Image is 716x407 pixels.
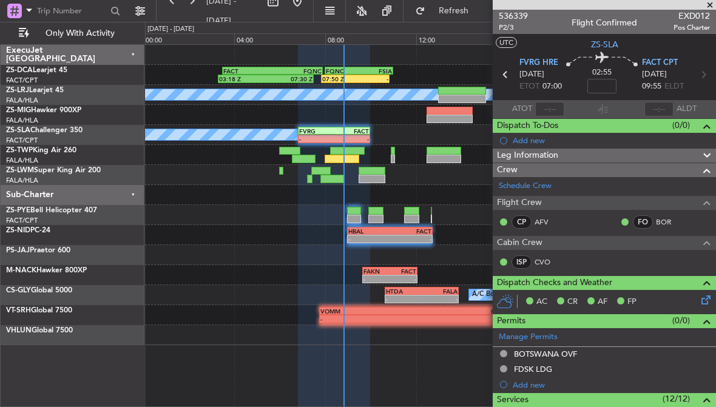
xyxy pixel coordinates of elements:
span: ALDT [677,103,697,115]
a: CVO [535,257,562,267]
span: AC [536,296,547,308]
span: Dispatch To-Dos [497,119,558,133]
span: ZS-SLA [6,127,30,134]
span: Flight Crew [497,196,542,210]
a: PS-JAJPraetor 600 [6,247,70,254]
div: FQNC [272,67,322,75]
div: FAKN [363,267,390,275]
span: ZS-MIG [6,107,31,114]
div: CP [512,215,532,229]
div: FALA [422,288,458,295]
div: FSIA [359,67,391,75]
a: FACT/CPT [6,76,38,85]
button: UTC [496,37,517,48]
span: VT-SRH [6,307,31,314]
span: PS-JAJ [6,247,30,254]
div: - [320,315,413,323]
a: FALA/HLA [6,156,38,165]
div: FO [633,215,653,229]
a: ZS-DCALearjet 45 [6,67,67,74]
span: AF [598,296,607,308]
span: CS-GLY [6,287,31,294]
input: --:-- [535,102,564,116]
a: CS-GLYGlobal 5000 [6,287,72,294]
div: FDSK LDG [514,364,552,374]
div: VOMM [320,308,413,315]
a: VHLUNGlobal 7500 [6,327,73,334]
div: Add new [513,380,710,390]
div: FACT [390,227,431,235]
div: - [422,295,458,303]
div: ISP [512,255,532,269]
div: BOTSWANA OVF [514,349,577,359]
a: M-NACKHawker 800XP [6,267,87,274]
div: Add new [513,135,710,146]
div: - [390,275,417,283]
div: FACT [390,267,417,275]
a: ZS-MIGHawker 900XP [6,107,81,114]
span: [DATE] [519,69,544,81]
span: Crew [497,163,518,177]
div: FQNC [326,67,359,75]
a: FACT/CPT [6,216,38,225]
div: - [355,75,388,82]
span: Only With Activity [32,29,128,38]
span: ZS-LRJ [6,87,29,94]
div: - [363,275,390,283]
span: 09:55 [642,81,661,93]
div: A/C Booked [472,286,510,304]
span: M-NACK [6,267,36,274]
div: 07:30 Z [266,75,312,82]
span: FACT CPT [642,57,678,69]
div: 12:00 [416,33,507,44]
div: - [334,135,370,143]
span: Pos Charter [674,22,710,33]
a: FALA/HLA [6,96,38,105]
span: ZS-SLA [591,38,618,51]
span: 536339 [499,10,528,22]
div: Flight Confirmed [572,16,637,29]
span: FVRG HRE [519,57,558,69]
div: 00:00 [143,33,234,44]
span: EXD012 [674,10,710,22]
div: [DATE] - [DATE] [147,24,194,35]
div: - [390,235,431,243]
div: FVRG [299,127,334,135]
button: Only With Activity [13,24,132,43]
div: FALA [413,308,505,315]
div: 03:18 Z [219,75,266,82]
span: ZS-TWP [6,147,33,154]
span: CR [567,296,578,308]
span: 07:00 [542,81,562,93]
a: Manage Permits [499,331,558,343]
span: Refresh [428,7,479,15]
a: AFV [535,217,562,227]
a: ZS-NIDPC-24 [6,227,50,234]
span: ATOT [512,103,532,115]
span: ZS-PYE [6,207,30,214]
a: BOR [656,217,683,227]
span: Cabin Crew [497,236,542,250]
div: - [299,135,334,143]
div: HTDA [386,288,422,295]
div: 08:00 [325,33,416,44]
a: ZS-SLAChallenger 350 [6,127,83,134]
span: VHLUN [6,327,32,334]
a: FALA/HLA [6,176,38,185]
div: 07:50 Z [322,75,355,82]
div: 04:00 [234,33,325,44]
div: - [386,295,422,303]
a: ZS-LRJLearjet 45 [6,87,64,94]
a: FALA/HLA [6,116,38,125]
span: Leg Information [497,149,558,163]
span: ZS-DCA [6,67,33,74]
span: ZS-LWM [6,167,34,174]
span: Services [497,393,529,407]
div: - [413,315,505,323]
span: 02:55 [592,67,612,79]
span: [DATE] [642,69,667,81]
a: FACT/CPT [6,136,38,145]
span: ELDT [664,81,684,93]
span: (0/0) [672,314,690,327]
span: (12/12) [663,392,690,405]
